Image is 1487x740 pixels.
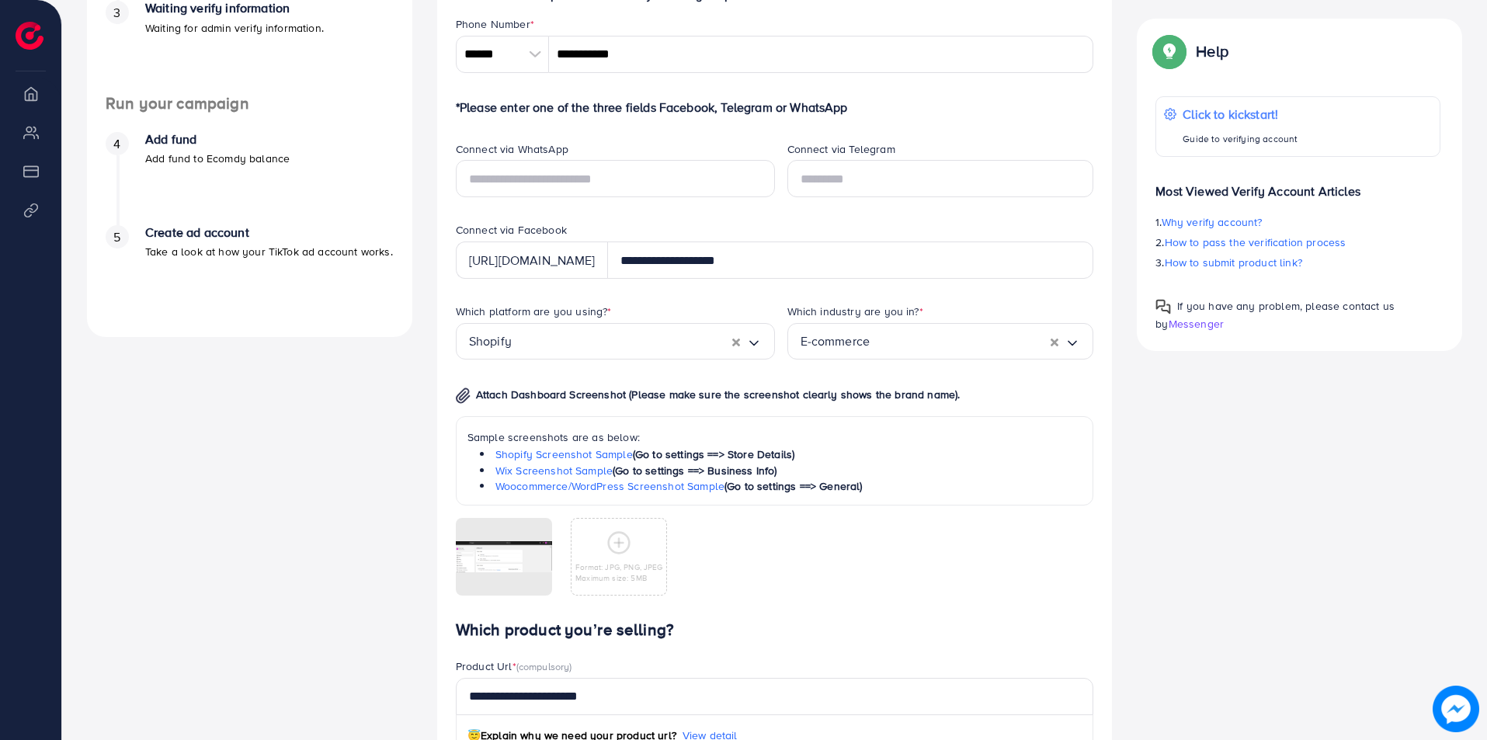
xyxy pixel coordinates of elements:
[87,225,412,318] li: Create ad account
[87,132,412,225] li: Add fund
[512,329,732,353] input: Search for option
[1162,214,1263,230] span: Why verify account?
[145,1,324,16] h4: Waiting verify information
[16,22,43,50] img: logo
[1155,169,1440,200] p: Most Viewed Verify Account Articles
[870,329,1051,353] input: Search for option
[113,4,120,22] span: 3
[456,323,775,360] div: Search for option
[1165,255,1302,270] span: How to submit product link?
[1183,130,1298,148] p: Guide to verifying account
[467,428,1082,446] p: Sample screenshots are as below:
[456,304,612,319] label: Which platform are you using?
[516,659,572,673] span: (compulsory)
[1169,316,1224,332] span: Messenger
[1155,37,1183,65] img: Popup guide
[495,446,633,462] a: Shopify Screenshot Sample
[1155,233,1440,252] p: 2.
[456,16,534,32] label: Phone Number
[724,478,862,494] span: (Go to settings ==> General)
[575,572,663,583] p: Maximum size: 5MB
[495,463,613,478] a: Wix Screenshot Sample
[787,323,1094,360] div: Search for option
[1165,235,1346,250] span: How to pass the verification process
[113,228,120,246] span: 5
[476,387,961,402] span: Attach Dashboard Screenshot (Please make sure the screenshot clearly shows the brand name).
[456,241,608,279] div: [URL][DOMAIN_NAME]
[1155,253,1440,272] p: 3.
[787,141,895,157] label: Connect via Telegram
[145,19,324,37] p: Waiting for admin verify information.
[456,141,568,157] label: Connect via WhatsApp
[1436,689,1475,728] img: image
[787,304,923,319] label: Which industry are you in?
[1196,42,1228,61] p: Help
[456,387,471,404] img: img
[145,225,393,240] h4: Create ad account
[613,463,777,478] span: (Go to settings ==> Business Info)
[87,94,412,113] h4: Run your campaign
[1155,298,1395,332] span: If you have any problem, please contact us by
[633,446,794,462] span: (Go to settings ==> Store Details)
[469,329,512,353] span: Shopify
[1183,105,1298,123] p: Click to kickstart!
[456,541,552,572] img: img uploaded
[575,561,663,572] p: Format: JPG, PNG, JPEG
[145,149,290,168] p: Add fund to Ecomdy balance
[145,132,290,147] h4: Add fund
[456,222,567,238] label: Connect via Facebook
[145,242,393,261] p: Take a look at how your TikTok ad account works.
[1155,213,1440,231] p: 1.
[456,620,1094,640] h4: Which product you’re selling?
[456,98,1094,116] p: *Please enter one of the three fields Facebook, Telegram or WhatsApp
[456,658,572,674] label: Product Url
[1155,299,1171,314] img: Popup guide
[113,135,120,153] span: 4
[732,332,740,350] button: Clear Selected
[1051,332,1058,350] button: Clear Selected
[801,329,870,353] span: E-commerce
[87,1,412,94] li: Waiting verify information
[495,478,724,494] a: Woocommerce/WordPress Screenshot Sample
